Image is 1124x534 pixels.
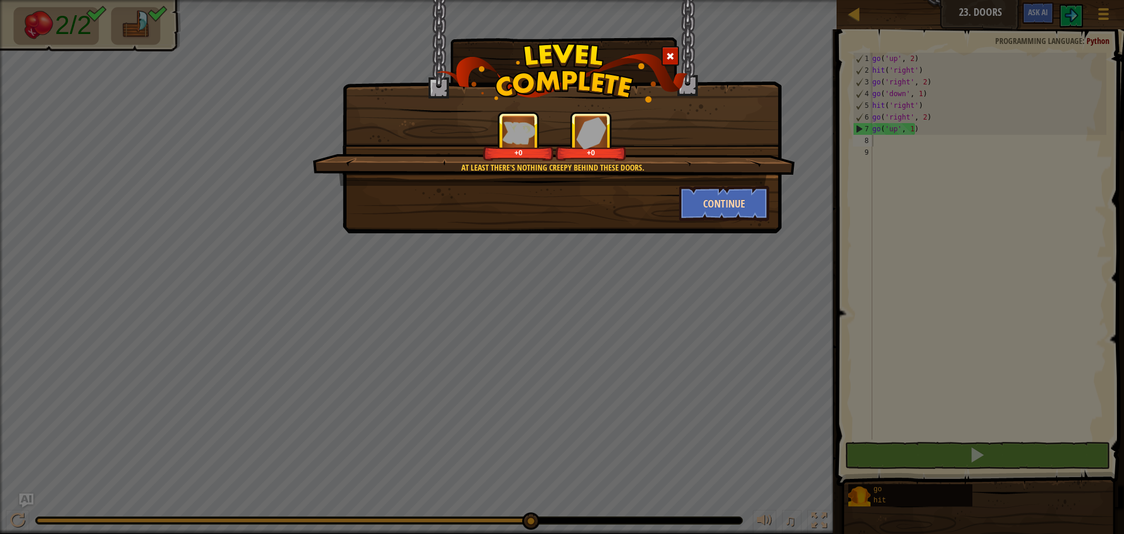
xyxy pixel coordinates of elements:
[485,148,551,157] div: +0
[437,43,688,103] img: level_complete.png
[679,186,770,221] button: Continue
[558,148,624,157] div: +0
[368,162,738,174] div: At least there's nothing creepy behind these doors.
[502,121,535,144] img: reward_icon_xp.png
[576,117,606,149] img: reward_icon_gems.png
